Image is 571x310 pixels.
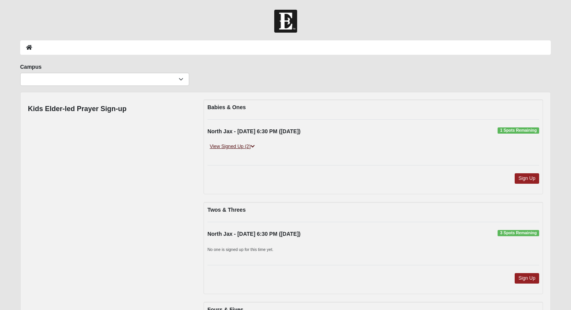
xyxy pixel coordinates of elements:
span: 1 Spots Remaining [498,127,539,134]
span: 3 Spots Remaining [498,230,539,236]
img: Church of Eleven22 Logo [274,10,297,33]
strong: Twos & Threes [207,207,246,213]
h4: Kids Elder-led Prayer Sign-up [28,105,127,113]
small: No one is signed up for this time yet. [207,247,273,252]
label: Campus [20,63,42,71]
a: Sign Up [515,273,540,284]
strong: North Jax - [DATE] 6:30 PM ([DATE]) [207,231,301,237]
strong: North Jax - [DATE] 6:30 PM ([DATE]) [207,128,301,134]
strong: Babies & Ones [207,104,246,110]
a: Sign Up [515,173,540,184]
a: View Signed Up (2) [207,143,257,151]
